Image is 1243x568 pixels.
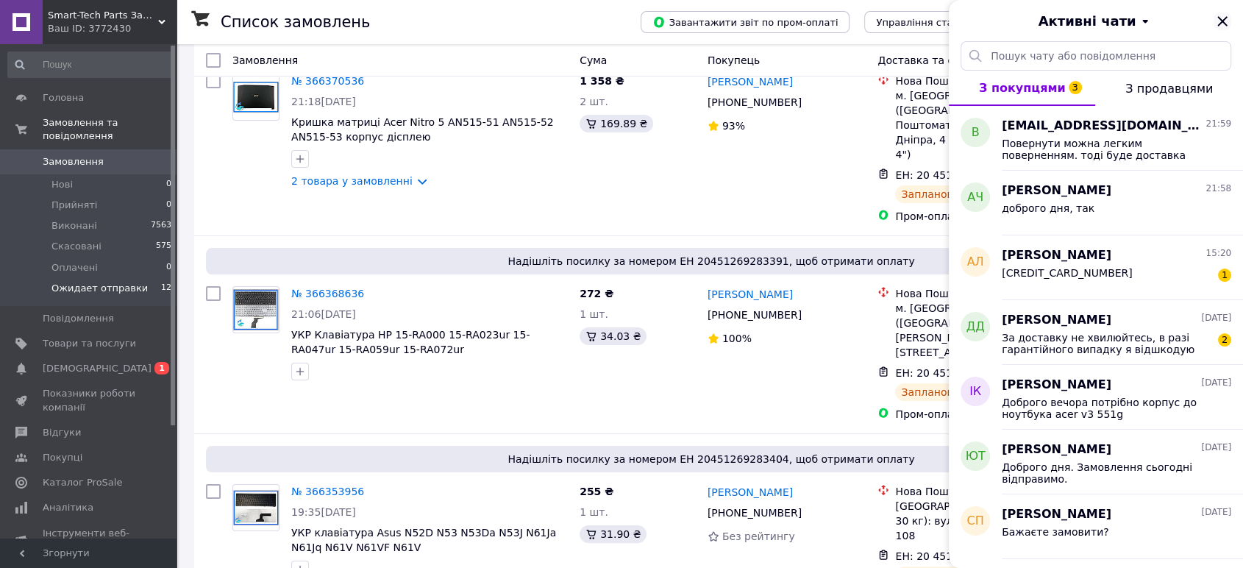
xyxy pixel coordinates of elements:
a: № 366368636 [291,288,364,299]
a: Фото товару [232,286,279,333]
div: Нова Пошта [895,74,1070,88]
span: [PERSON_NAME] [1002,506,1111,523]
span: Покупці [43,451,82,464]
button: ДД[PERSON_NAME][DATE]За доставку не хвилюйтесь, в разі гарантійного випадку я відшкодую витрати2 [949,300,1243,365]
a: [PERSON_NAME] [708,74,793,89]
h1: Список замовлень [221,13,370,31]
a: Кришка матриці Acer Nitro 5 AN515-51 AN515-52 AN515-53 корпус дісплею [291,116,554,143]
span: 0 [166,199,171,212]
button: Активні чати [990,12,1202,31]
span: [DATE] [1201,506,1231,519]
span: Відгуки [43,426,81,439]
div: Заплановано [895,185,978,203]
span: 3 [1069,81,1082,94]
span: 1 шт. [580,308,608,320]
span: Виконані [51,219,97,232]
span: 21:58 [1205,182,1231,195]
span: Cума [580,54,607,66]
span: 12 [161,282,171,295]
span: [DATE] [1201,377,1231,389]
span: [PERSON_NAME] [1002,312,1111,329]
img: Фото товару [233,490,279,525]
span: [DATE] [1201,312,1231,324]
span: ДД [966,319,985,336]
span: Повернути можна легким поверненням. тоді буде доставка безкоштовна [1002,138,1211,161]
input: Пошук [7,52,173,78]
span: Оплачені [51,261,98,274]
a: Фото товару [232,484,279,531]
span: 93% [722,120,745,132]
span: ЕН: 20 4512 6928 3404 [895,550,1018,562]
span: 575 [156,240,171,253]
div: [PHONE_NUMBER] [705,305,805,325]
span: Прийняті [51,199,97,212]
span: Надішліть посилку за номером ЕН 20451269283391, щоб отримати оплату [212,254,1211,269]
span: [PERSON_NAME] [1002,441,1111,458]
span: Головна [43,91,84,104]
span: 21:18[DATE] [291,96,356,107]
div: Заплановано [895,383,978,401]
span: 0 [166,178,171,191]
span: Замовлення та повідомлення [43,116,177,143]
span: [DEMOGRAPHIC_DATA] [43,362,152,375]
span: 15:20 [1205,247,1231,260]
a: № 366353956 [291,486,364,497]
span: ЮТ [965,448,985,465]
span: Ожидает отправки [51,282,148,295]
span: [PERSON_NAME] [1002,182,1111,199]
div: [GEOGRAPHIC_DATA], №46 (до 30 кг): вул. [PERSON_NAME], 108 [895,499,1070,543]
span: Доставка та оплата [877,54,986,66]
span: ІК [969,383,981,400]
span: 1 [154,362,169,374]
input: Пошук чату або повідомлення [961,41,1231,71]
span: [CREDIT_CARD_NUMBER] [1002,267,1133,279]
div: [PHONE_NUMBER] [705,92,805,113]
button: сп[PERSON_NAME][DATE]Бажаєте замовити? [949,494,1243,559]
button: ІК[PERSON_NAME][DATE]Доброго вечора потрібно корпус до ноутбука acer v3 551g [949,365,1243,430]
span: [DATE] [1201,441,1231,454]
a: [PERSON_NAME] [708,287,793,302]
span: Інструменти веб-майстра та SEO [43,527,136,553]
span: Скасовані [51,240,101,253]
span: 1 358 ₴ [580,75,624,87]
span: Доброго вечора потрібно корпус до ноутбука acer v3 551g [1002,397,1211,420]
span: доброго дня, так [1002,202,1094,214]
span: Товари та послуги [43,337,136,350]
a: УКР клавіатура Asus N52D N53 N53Da N53J N61Ja N61Jq N61V N61VF N61V [291,527,556,553]
span: 1 [1218,269,1231,282]
div: Нова Пошта [895,484,1070,499]
span: Надішліть посилку за номером ЕН 20451269283404, щоб отримати оплату [212,452,1211,466]
a: [PERSON_NAME] [708,485,793,500]
button: З продавцями [1095,71,1243,106]
span: Smart-Tech Parts Запчастини для ноутбуків [48,9,158,22]
div: Пром-оплата [895,407,1070,422]
img: Фото товару [233,289,279,330]
span: Покупець [708,54,760,66]
span: Замовлення [232,54,298,66]
span: 21:06[DATE] [291,308,356,320]
button: АЛ[PERSON_NAME]15:20[CREDIT_CARD_NUMBER]1 [949,235,1243,300]
a: УКР Клавіатура HP 15-RA000 15-RA023ur 15-RA047ur 15-RA059ur 15-RA072ur [291,329,530,355]
span: Каталог ProSale [43,476,122,489]
span: 1 шт. [580,506,608,518]
button: З покупцями3 [949,71,1095,106]
span: З покупцями [979,81,1066,95]
span: 255 ₴ [580,486,613,497]
span: Управління статусами [876,17,989,28]
span: ЕН: 20 4512 6928 3374 [895,169,1018,181]
div: Пром-оплата [895,209,1070,224]
span: Без рейтингу [722,530,795,542]
button: Завантажити звіт по пром-оплаті [641,11,850,33]
span: Доброго дня. Замовлення сьогодні відправимо. [1002,461,1211,485]
a: 2 товара у замовленні [291,175,413,187]
span: 2 [1218,333,1231,347]
div: 34.03 ₴ [580,327,647,345]
a: № 366370536 [291,75,364,87]
div: Нова Пошта [895,286,1070,301]
span: Завантажити звіт по пром-оплаті [652,15,838,29]
span: 0 [166,261,171,274]
span: 21:59 [1205,118,1231,130]
div: Ваш ID: 3772430 [48,22,177,35]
